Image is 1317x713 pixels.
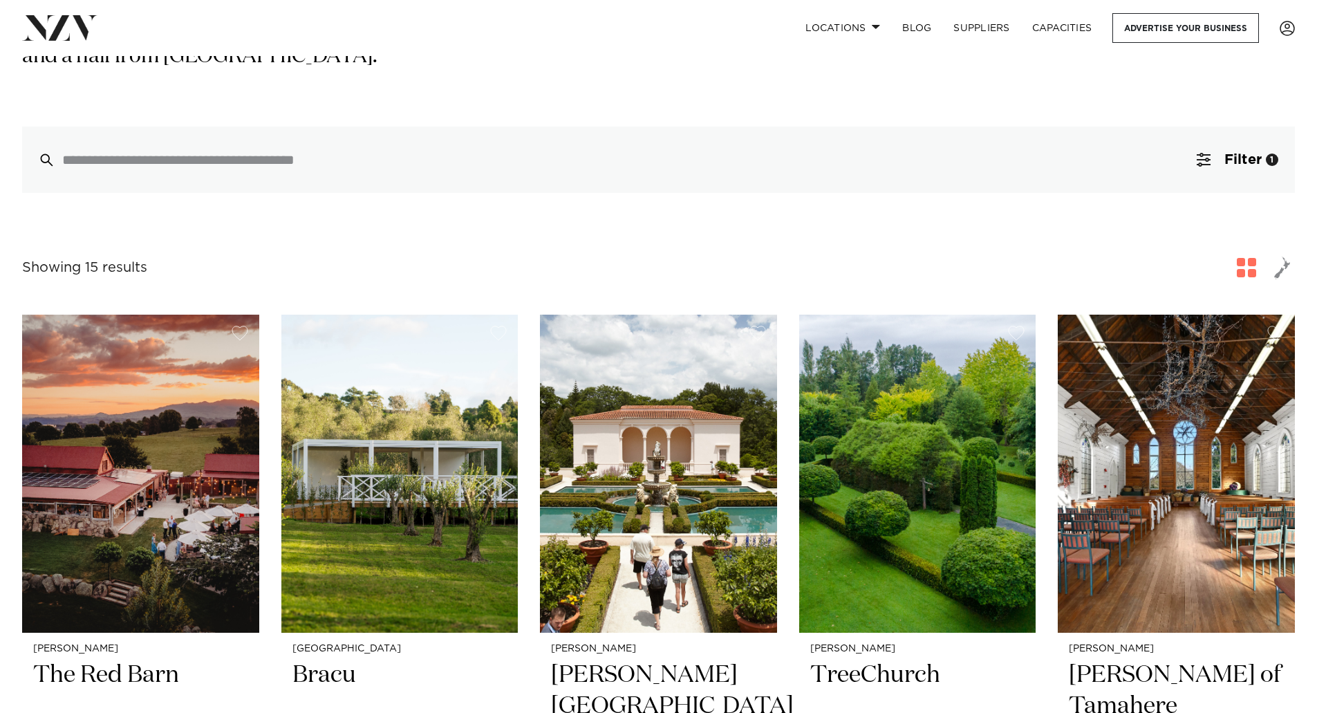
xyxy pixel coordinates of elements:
a: Locations [794,13,891,43]
a: SUPPLIERS [942,13,1020,43]
small: [PERSON_NAME] [551,644,766,654]
a: BLOG [891,13,942,43]
a: Capacities [1021,13,1103,43]
a: Advertise your business [1112,13,1259,43]
div: 1 [1266,154,1278,166]
small: [PERSON_NAME] [1069,644,1284,654]
small: [PERSON_NAME] [33,644,248,654]
span: Filter [1224,153,1262,167]
small: [GEOGRAPHIC_DATA] [292,644,507,654]
button: Filter1 [1180,127,1295,193]
small: [PERSON_NAME] [810,644,1025,654]
img: nzv-logo.png [22,15,97,40]
div: Showing 15 results [22,257,147,279]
